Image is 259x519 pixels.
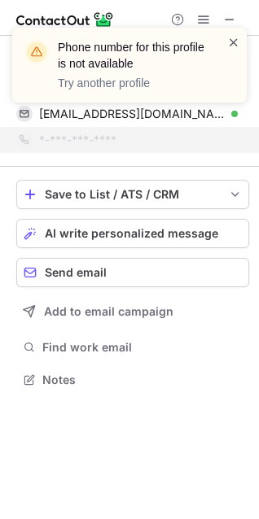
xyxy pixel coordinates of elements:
span: AI write personalized message [45,227,218,240]
span: Send email [45,266,107,279]
span: Notes [42,373,243,387]
button: Find work email [16,336,249,359]
span: Add to email campaign [44,305,173,318]
button: Send email [16,258,249,287]
button: save-profile-one-click [16,180,249,209]
img: ContactOut v5.3.10 [16,10,114,29]
button: AI write personalized message [16,219,249,248]
img: warning [24,39,50,65]
span: Find work email [42,340,243,355]
button: Add to email campaign [16,297,249,326]
p: Try another profile [58,75,208,91]
button: Notes [16,369,249,391]
header: Phone number for this profile is not available [58,39,208,72]
div: Save to List / ATS / CRM [45,188,221,201]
